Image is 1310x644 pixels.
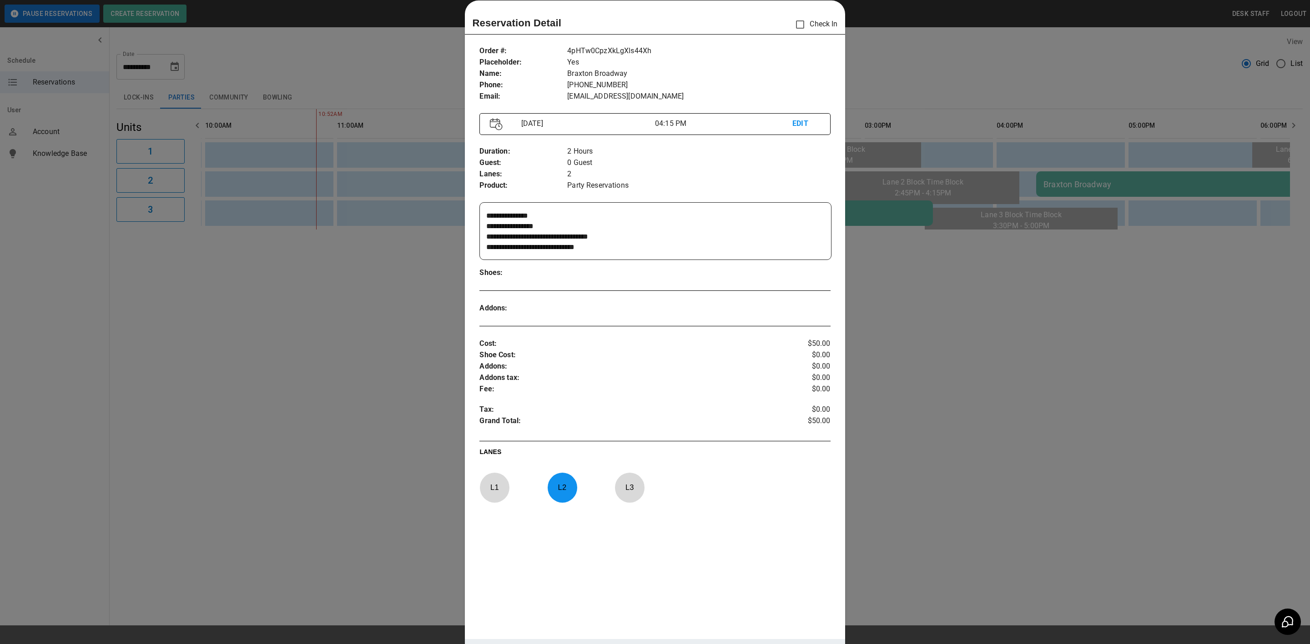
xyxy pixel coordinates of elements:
p: $0.00 [772,349,831,361]
p: Check In [791,15,837,34]
p: Duration : [479,146,567,157]
p: Addons : [479,303,567,314]
p: Shoe Cost : [479,349,772,361]
p: Addons tax : [479,372,772,384]
p: $0.00 [772,384,831,395]
p: Guest : [479,157,567,169]
p: Lanes : [479,169,567,180]
p: Phone : [479,80,567,91]
p: Placeholder : [479,57,567,68]
p: 2 Hours [567,146,830,157]
p: [DATE] [518,118,655,129]
p: Cost : [479,338,772,349]
p: $0.00 [772,361,831,372]
p: Grand Total : [479,415,772,429]
p: Addons : [479,361,772,372]
p: 0 Guest [567,157,830,169]
p: 2 [567,169,830,180]
p: Shoes : [479,267,567,279]
p: Product : [479,180,567,191]
p: 4pHTw0CpzXkLgXls44Xh [567,45,830,57]
p: Yes [567,57,830,68]
p: L 1 [479,477,509,498]
p: EDIT [792,118,820,130]
p: Order # : [479,45,567,57]
p: 04:15 PM [655,118,792,129]
p: $0.00 [772,372,831,384]
p: Braxton Broadway [567,68,830,80]
p: [PHONE_NUMBER] [567,80,830,91]
p: Name : [479,68,567,80]
p: Fee : [479,384,772,395]
p: $0.00 [772,404,831,415]
p: L 3 [615,477,645,498]
img: Vector [490,118,503,130]
p: [EMAIL_ADDRESS][DOMAIN_NAME] [567,91,830,102]
p: Reservation Detail [472,15,561,30]
p: LANES [479,447,830,460]
p: $50.00 [772,338,831,349]
p: $50.00 [772,415,831,429]
p: Party Reservations [567,180,830,191]
p: Tax : [479,404,772,415]
p: L 2 [547,477,577,498]
p: Email : [479,91,567,102]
